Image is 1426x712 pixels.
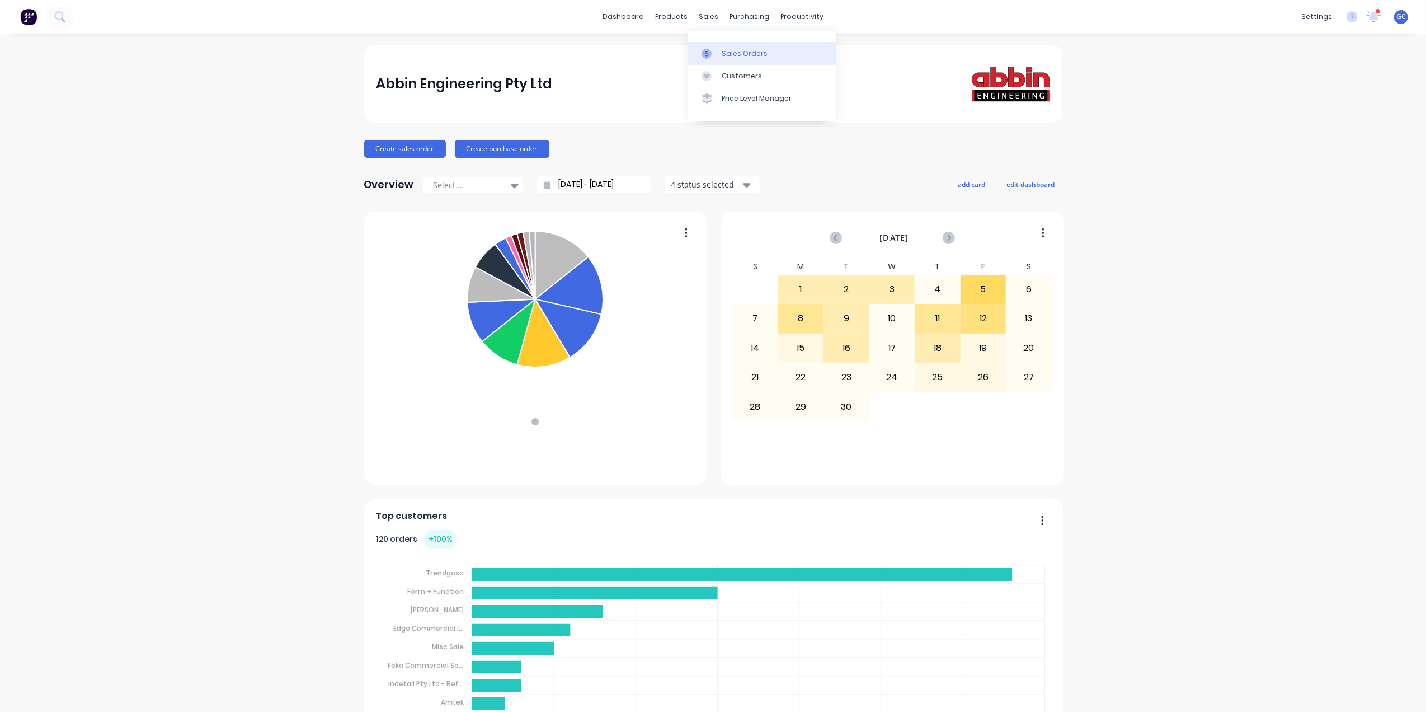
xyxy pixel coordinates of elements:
div: 2 [824,275,869,303]
div: 21 [733,363,778,391]
div: 19 [961,334,1006,362]
tspan: Indetail Pty Ltd - Ref... [388,679,464,688]
div: 1 [779,275,823,303]
div: 10 [870,305,915,332]
div: W [869,259,915,275]
div: 4 status selected [671,179,741,190]
div: 4 [915,275,960,303]
div: 28 [733,392,778,420]
div: 20 [1006,334,1051,362]
div: productivity [775,8,829,25]
div: T [915,259,961,275]
div: 18 [915,334,960,362]
div: 14 [733,334,778,362]
div: 15 [779,334,823,362]
div: S [1006,259,1052,275]
div: 22 [779,363,823,391]
div: Price Level Manager [722,93,792,104]
div: settings [1296,8,1338,25]
tspan: Trendgosa [426,568,464,578]
button: add card [951,177,993,191]
div: 27 [1006,363,1051,391]
div: 30 [824,392,869,420]
div: M [778,259,824,275]
span: GC [1396,12,1406,22]
div: Customers [722,71,762,81]
div: + 100 % [424,530,457,549]
div: 3 [870,275,915,303]
div: Overview [364,174,414,196]
tspan: Form + Function [407,587,464,596]
div: 26 [961,363,1006,391]
div: products [650,8,693,25]
div: purchasing [724,8,775,25]
div: 29 [779,392,823,420]
img: Factory [20,8,37,25]
div: Sales Orders [722,49,768,59]
div: 8 [779,305,823,332]
tspan: [PERSON_NAME] [411,605,464,615]
a: Customers [688,65,836,87]
span: Top customers [376,509,447,523]
tspan: Misc Sale [432,642,464,652]
div: 17 [870,334,915,362]
div: S [732,259,778,275]
div: 12 [961,305,1006,332]
div: 9 [824,305,869,332]
div: 6 [1006,275,1051,303]
div: 120 orders [376,530,457,549]
div: 25 [915,363,960,391]
div: 24 [870,363,915,391]
a: dashboard [597,8,650,25]
div: F [961,259,1006,275]
div: 7 [733,305,778,332]
div: 13 [1006,305,1051,332]
div: 16 [824,334,869,362]
div: 23 [824,363,869,391]
div: Abbin Engineering Pty Ltd [376,73,552,95]
button: Create sales order [364,140,446,158]
div: sales [693,8,724,25]
button: 4 status selected [665,176,760,193]
tspan: Amtek [441,697,464,707]
a: Sales Orders [688,42,836,64]
a: Price Level Manager [688,87,836,110]
tspan: Edge Commercial I... [393,624,464,633]
div: T [823,259,869,275]
button: Create purchase order [455,140,549,158]
button: edit dashboard [1000,177,1062,191]
span: [DATE] [879,232,909,244]
tspan: Feko Commercial So... [388,661,464,670]
div: 5 [961,275,1006,303]
img: Abbin Engineering Pty Ltd [972,66,1050,102]
div: 11 [915,305,960,332]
